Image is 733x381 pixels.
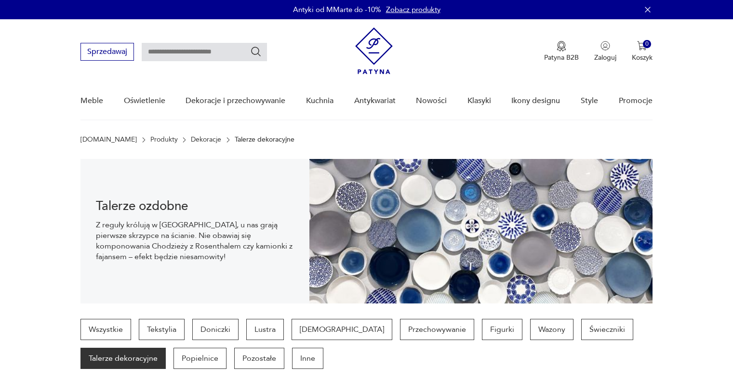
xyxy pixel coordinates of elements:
a: Lustra [246,319,284,340]
button: 0Koszyk [632,41,653,62]
p: Z reguły królują w [GEOGRAPHIC_DATA], u nas grają pierwsze skrzypce na ścianie. Nie obawiaj się k... [96,220,294,262]
p: Antyki od MMarte do -10% [293,5,381,14]
button: Zaloguj [594,41,616,62]
p: Koszyk [632,53,653,62]
a: Ikony designu [511,82,560,119]
img: Ikona koszyka [637,41,647,51]
a: Zobacz produkty [386,5,440,14]
a: [DOMAIN_NAME] [80,136,137,144]
button: Sprzedawaj [80,43,134,61]
button: Szukaj [250,46,262,57]
a: Oświetlenie [124,82,165,119]
a: Dekoracje i przechowywanie [186,82,285,119]
a: Przechowywanie [400,319,474,340]
a: Popielnice [173,348,227,369]
a: Tekstylia [139,319,185,340]
p: Zaloguj [594,53,616,62]
img: Ikona medalu [557,41,566,52]
a: Doniczki [192,319,239,340]
a: Dekoracje [191,136,221,144]
a: Pozostałe [234,348,284,369]
a: [DEMOGRAPHIC_DATA] [292,319,392,340]
a: Figurki [482,319,522,340]
img: Ikonka użytkownika [600,41,610,51]
img: b5931c5a27f239c65a45eae948afacbd.jpg [309,159,653,303]
div: 0 [643,40,651,48]
a: Talerze dekoracyjne [80,348,166,369]
a: Wazony [530,319,573,340]
a: Produkty [150,136,178,144]
a: Wszystkie [80,319,131,340]
p: Patyna B2B [544,53,579,62]
a: Inne [292,348,323,369]
img: Patyna - sklep z meblami i dekoracjami vintage [355,27,393,74]
a: Nowości [416,82,447,119]
a: Style [581,82,598,119]
a: Sprzedawaj [80,49,134,56]
a: Świeczniki [581,319,633,340]
a: Klasyki [467,82,491,119]
a: Antykwariat [354,82,396,119]
p: Talerze dekoracyjne [235,136,294,144]
a: Ikona medaluPatyna B2B [544,41,579,62]
a: Kuchnia [306,82,333,119]
a: Meble [80,82,103,119]
h1: Talerze ozdobne [96,200,294,212]
button: Patyna B2B [544,41,579,62]
a: Promocje [619,82,653,119]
